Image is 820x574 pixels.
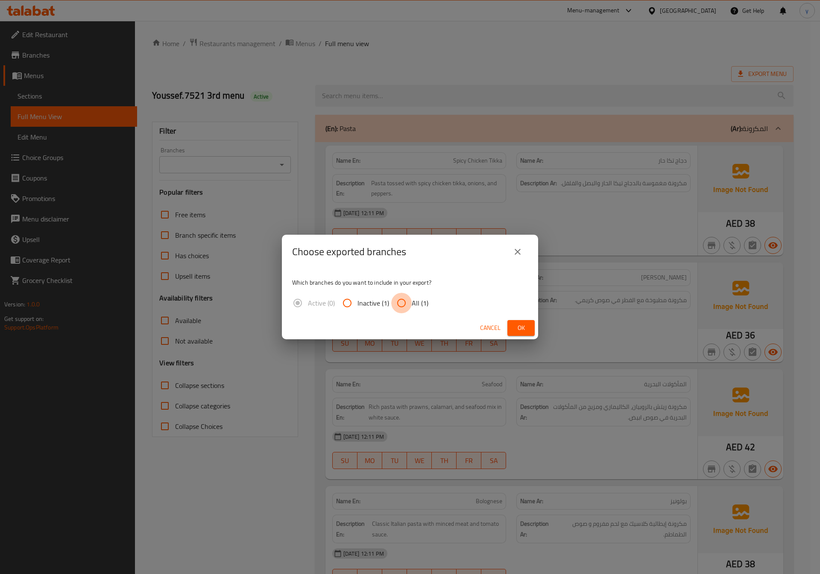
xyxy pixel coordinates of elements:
button: close [507,242,528,262]
span: All (1) [412,298,428,308]
span: Inactive (1) [357,298,389,308]
span: Active (0) [308,298,335,308]
h2: Choose exported branches [292,245,406,259]
p: Which branches do you want to include in your export? [292,278,528,287]
span: Cancel [480,323,501,333]
span: Ok [514,323,528,333]
button: Ok [507,320,535,336]
button: Cancel [477,320,504,336]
